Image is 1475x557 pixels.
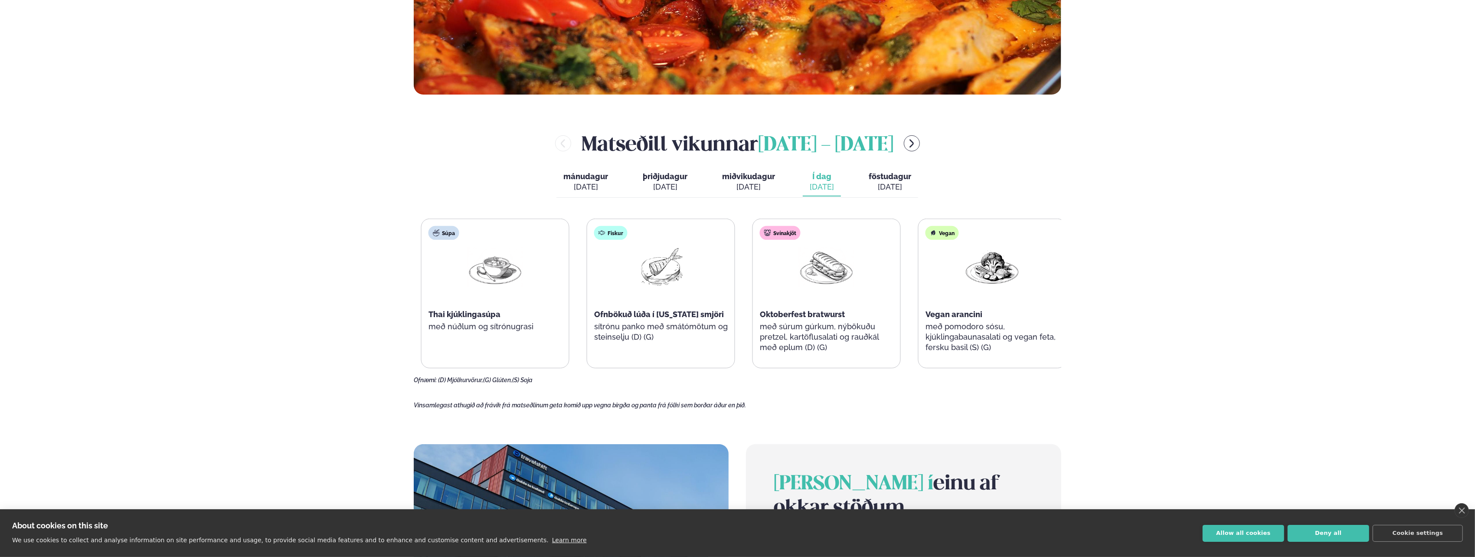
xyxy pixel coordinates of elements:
[810,171,834,182] span: Í dag
[1373,525,1463,542] button: Cookie settings
[563,172,608,181] span: mánudagur
[599,229,605,236] img: fish.svg
[483,377,512,383] span: (G) Glúten,
[869,182,911,192] div: [DATE]
[428,310,500,319] span: Thai kjúklingasúpa
[594,226,628,240] div: Fiskur
[774,475,933,494] span: [PERSON_NAME] í
[468,247,523,287] img: Soup.png
[810,182,834,192] div: [DATE]
[414,402,746,409] span: Vinsamlegast athugið að frávik frá matseðlinum geta komið upp vegna birgða og panta frá fólki sem...
[722,172,775,181] span: miðvikudagur
[904,135,920,151] button: menu-btn-right
[862,168,918,197] button: föstudagur [DATE]
[715,168,782,197] button: miðvikudagur [DATE]
[555,135,571,151] button: menu-btn-left
[582,129,893,157] h2: Matseðill vikunnar
[803,168,841,197] button: Í dag [DATE]
[636,168,694,197] button: þriðjudagur [DATE]
[643,182,687,192] div: [DATE]
[594,321,728,342] p: sítrónu panko með smátómötum og steinselju (D) (G)
[433,229,440,236] img: soup.svg
[926,310,982,319] span: Vegan arancini
[633,247,689,287] img: Fish.png
[428,226,459,240] div: Súpa
[722,182,775,192] div: [DATE]
[428,321,562,332] p: með núðlum og sítrónugrasi
[512,377,533,383] span: (S) Soja
[563,182,608,192] div: [DATE]
[764,229,771,236] img: pork.svg
[760,321,893,353] p: með súrum gúrkum, nýbökuðu pretzel, kartöflusalati og rauðkál með eplum (D) (G)
[930,229,937,236] img: Vegan.svg
[12,537,549,544] p: We use cookies to collect and analyse information on site performance and usage, to provide socia...
[869,172,911,181] span: föstudagur
[414,377,437,383] span: Ofnæmi:
[552,537,587,544] a: Learn more
[1203,525,1284,542] button: Allow all cookies
[643,172,687,181] span: þriðjudagur
[774,472,1033,521] h2: einu af okkar stöðum
[1455,503,1469,518] a: close
[438,377,483,383] span: (D) Mjólkurvörur,
[760,226,801,240] div: Svínakjöt
[594,310,724,319] span: Ofnbökuð lúða í [US_STATE] smjöri
[926,321,1059,353] p: með pomodoro sósu, kjúklingabaunasalati og vegan feta, fersku basil (S) (G)
[926,226,959,240] div: Vegan
[1288,525,1369,542] button: Deny all
[760,310,845,319] span: Oktoberfest bratwurst
[758,136,893,155] span: [DATE] - [DATE]
[12,521,108,530] strong: About cookies on this site
[799,247,854,287] img: Panini.png
[556,168,615,197] button: mánudagur [DATE]
[965,247,1020,287] img: Vegan.png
